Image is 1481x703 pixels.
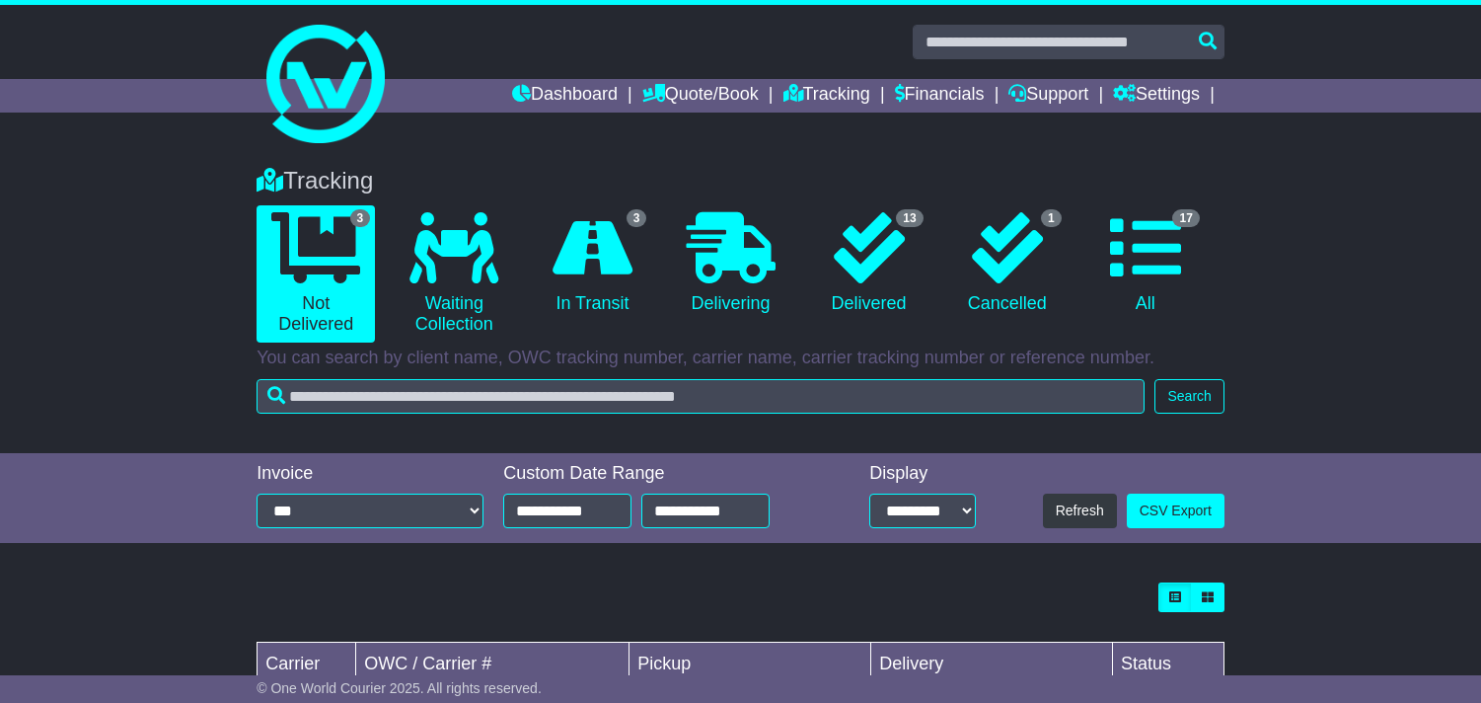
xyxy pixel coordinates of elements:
td: Status [1113,643,1224,686]
a: Tracking [783,79,870,113]
div: Tracking [247,167,1234,195]
a: 1 Cancelled [948,205,1067,322]
a: Quote/Book [642,79,759,113]
span: 1 [1041,209,1062,227]
div: Invoice [257,463,483,485]
td: Delivery [871,643,1113,686]
td: Carrier [258,643,356,686]
a: Waiting Collection [395,205,513,343]
td: Pickup [629,643,871,686]
div: Display [869,463,976,485]
a: 17 All [1086,205,1205,322]
button: Search [1154,379,1223,414]
a: Financials [895,79,985,113]
p: You can search by client name, OWC tracking number, carrier name, carrier tracking number or refe... [257,348,1224,369]
span: 3 [627,209,647,227]
a: Settings [1113,79,1200,113]
td: OWC / Carrier # [356,643,629,686]
a: Support [1008,79,1088,113]
a: 13 Delivered [810,205,928,322]
a: Dashboard [512,79,618,113]
div: Custom Date Range [503,463,813,485]
span: 17 [1172,209,1199,227]
span: © One World Courier 2025. All rights reserved. [257,680,542,696]
a: 3 In Transit [533,205,651,322]
a: Delivering [671,205,789,322]
a: 3 Not Delivered [257,205,375,343]
button: Refresh [1043,494,1117,528]
span: 3 [350,209,371,227]
span: 13 [896,209,923,227]
a: CSV Export [1127,494,1224,528]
